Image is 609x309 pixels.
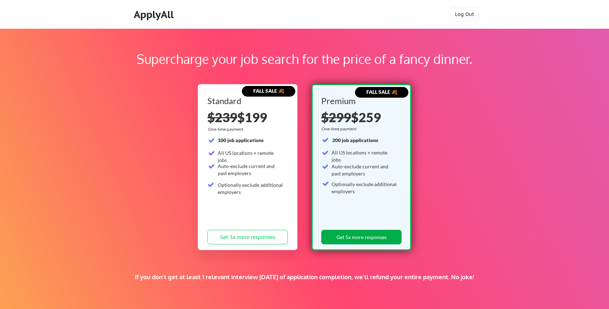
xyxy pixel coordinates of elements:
[134,9,176,21] div: ApplyAll
[46,49,563,69] div: Supercharge your job search for the price of a fancy dinner.
[208,126,245,132] div: One-time payment
[218,150,284,163] div: All US locations + remote jobs
[218,163,284,177] div: Auto-exclude current and past employers
[218,137,264,143] strong: 100 job applications
[450,7,479,21] button: Log Out
[207,230,288,244] button: Get 3x more responses
[332,137,378,143] strong: 200 job applications
[321,111,399,124] div: $259
[218,181,284,195] div: Optionally exclude additional employers
[321,97,399,105] div: Premium
[253,88,284,94] strong: FALL SALE 🍂
[366,89,397,95] strong: FALL SALE 🍂
[123,273,486,281] div: If you don't get at least 1 relevant interview [DATE] of application completion, we'll refund you...
[332,181,397,195] div: Optionally exclude additional employers
[322,126,359,132] div: One-time payment
[207,109,237,125] s: $239
[332,163,397,177] div: Auto-exclude current and past employers
[321,109,351,125] s: $299
[321,230,402,244] button: Get 5x more responses
[332,149,397,163] div: All US locations + remote jobs
[207,97,285,105] div: Standard
[207,111,288,124] div: $199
